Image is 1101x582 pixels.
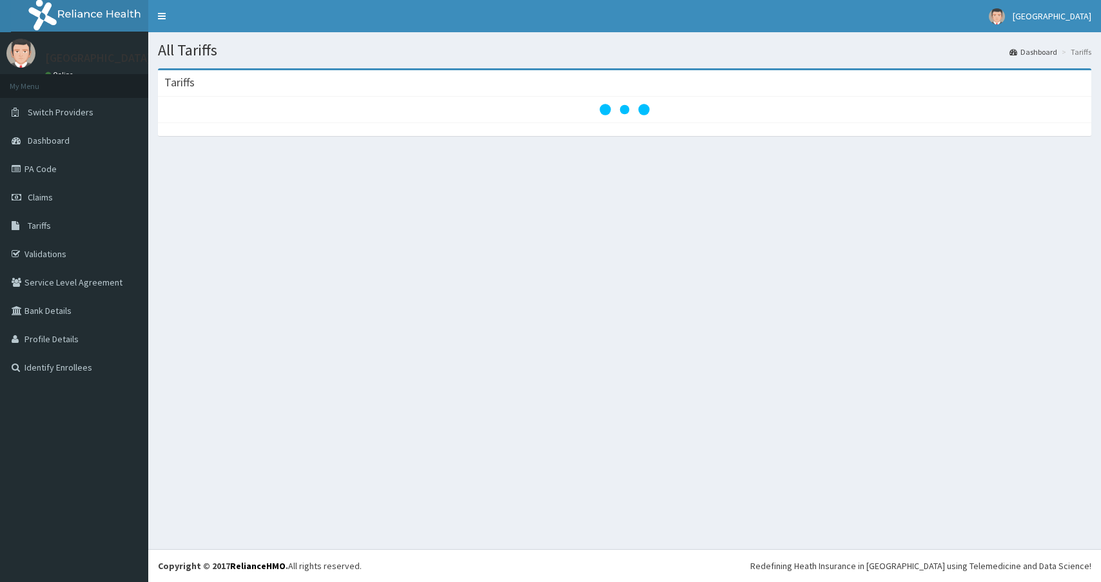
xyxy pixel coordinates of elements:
a: Dashboard [1009,46,1057,57]
img: User Image [6,39,35,68]
h1: All Tariffs [158,42,1091,59]
h3: Tariffs [164,77,195,88]
footer: All rights reserved. [148,549,1101,582]
div: Redefining Heath Insurance in [GEOGRAPHIC_DATA] using Telemedicine and Data Science! [750,559,1091,572]
p: [GEOGRAPHIC_DATA] [45,52,151,64]
svg: audio-loading [599,84,650,135]
span: Tariffs [28,220,51,231]
span: [GEOGRAPHIC_DATA] [1013,10,1091,22]
span: Claims [28,191,53,203]
span: Dashboard [28,135,70,146]
strong: Copyright © 2017 . [158,560,288,572]
img: User Image [989,8,1005,24]
span: Switch Providers [28,106,93,118]
a: RelianceHMO [230,560,286,572]
a: Online [45,70,76,79]
li: Tariffs [1058,46,1091,57]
